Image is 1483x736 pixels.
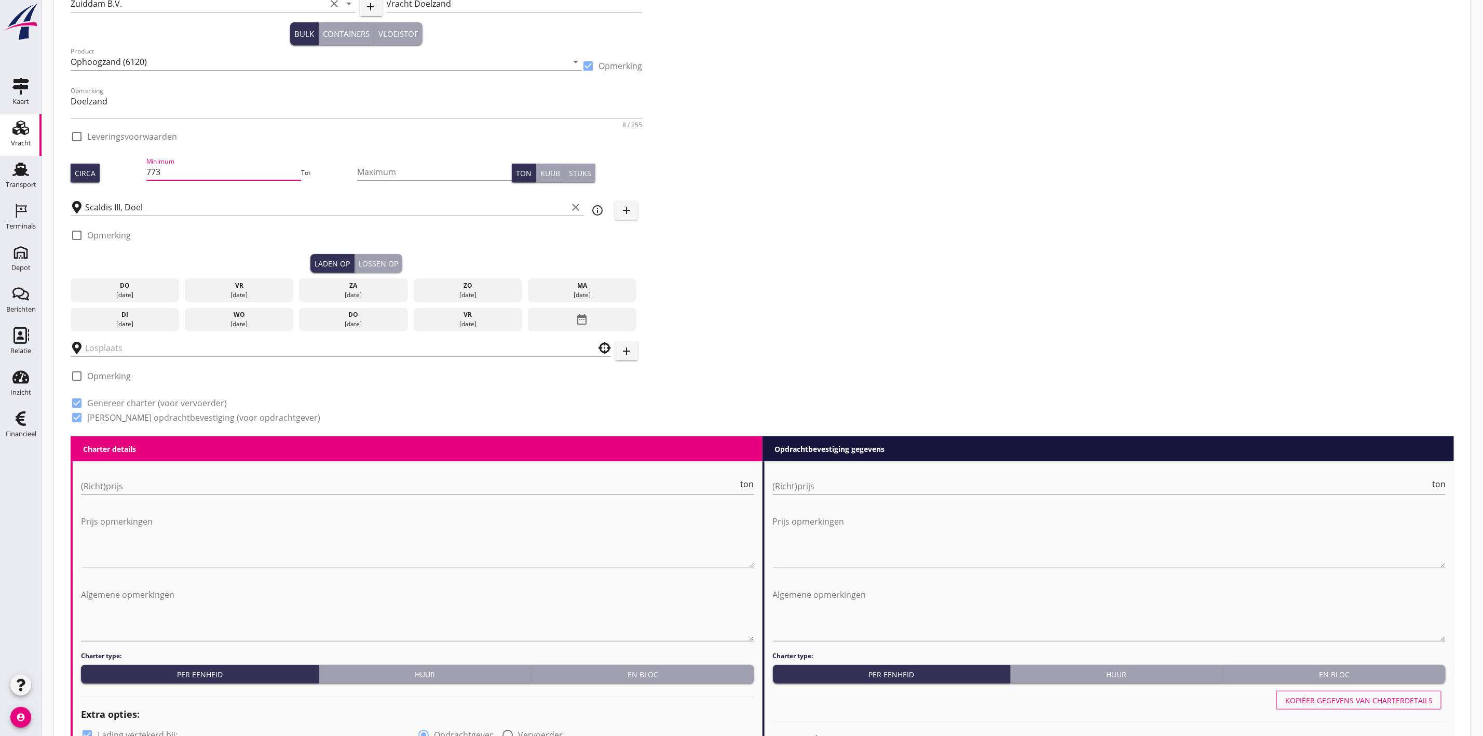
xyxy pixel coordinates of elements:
button: Lossen op [355,254,402,273]
div: Vracht [11,140,31,146]
div: Vloeistof [378,28,418,40]
button: Laden op [310,254,355,273]
h4: Charter type: [81,651,754,661]
textarea: Prijs opmerkingen [81,513,754,568]
textarea: Algemene opmerkingen [773,586,1446,641]
div: [DATE] [73,319,177,329]
button: Ton [512,164,536,182]
div: [DATE] [73,290,177,300]
div: Huur [1015,669,1219,680]
button: Containers [319,22,374,45]
div: [DATE] [530,290,634,300]
div: [DATE] [187,290,291,300]
input: Losplaats [85,340,582,356]
button: Per eenheid [773,665,1011,684]
label: [PERSON_NAME] opdrachtbevestiging (voor opdrachtgever) [87,412,320,423]
div: Bulk [294,28,314,40]
div: Ton [516,168,532,179]
label: Opmerking [87,230,131,240]
div: vr [187,281,291,290]
div: [DATE] [187,319,291,329]
input: (Richt)prijs [81,478,739,494]
div: Relatie [10,347,31,354]
input: Product [71,53,567,70]
textarea: Algemene opmerkingen [81,586,754,641]
div: Lossen op [359,258,398,269]
button: En bloc [532,665,754,684]
div: vr [416,310,520,319]
div: Containers [323,28,370,40]
label: Opmerking [598,61,642,71]
div: Kopiëer gegevens van charterdetails [1285,695,1433,706]
div: Berichten [6,306,36,313]
div: [DATE] [416,290,520,300]
div: Financieel [6,431,36,437]
div: [DATE] [416,319,520,329]
input: (Richt)prijs [773,478,1431,494]
div: Per eenheid [85,669,315,680]
div: Transport [6,181,36,188]
i: arrow_drop_down [569,56,582,68]
button: Vloeistof [374,22,423,45]
div: za [302,281,405,290]
div: ma [530,281,634,290]
div: Kaart [12,98,29,105]
button: Stuks [565,164,595,182]
label: Opmerking [87,371,131,381]
span: ton [741,480,754,488]
div: di [73,310,177,319]
div: wo [187,310,291,319]
i: date_range [576,310,588,329]
button: Per eenheid [81,665,319,684]
i: info_outline [591,204,604,217]
label: Leveringsvoorwaarden [87,131,177,142]
i: account_circle [10,707,31,728]
button: Kuub [536,164,565,182]
div: Inzicht [10,389,31,396]
input: Maximum [357,164,512,180]
input: Minimum [146,164,301,180]
i: add [365,1,377,13]
input: Laadplaats [85,199,567,216]
div: do [302,310,405,319]
label: Genereer charter (voor vervoerder) [87,398,227,408]
div: En bloc [536,669,750,680]
div: Stuks [569,168,591,179]
div: Terminals [6,223,36,230]
i: add [620,345,633,357]
button: Huur [1011,665,1223,684]
i: clear [569,201,582,213]
button: Huur [319,665,532,684]
span: ton [1432,480,1446,488]
div: En bloc [1228,669,1442,680]
img: logo-small.a267ee39.svg [2,3,39,41]
textarea: Opmerking [71,93,642,118]
div: do [73,281,177,290]
button: Kopiëer gegevens van charterdetails [1276,691,1441,710]
div: Kuub [540,168,560,179]
div: [DATE] [302,290,405,300]
button: En bloc [1223,665,1446,684]
div: zo [416,281,520,290]
h2: Extra opties: [81,707,754,721]
div: 8 / 255 [622,122,642,128]
div: Laden op [315,258,350,269]
textarea: Prijs opmerkingen [773,513,1446,568]
div: [DATE] [302,319,405,329]
div: Per eenheid [777,669,1006,680]
div: Tot [301,168,357,178]
div: Depot [11,264,31,271]
h4: Charter type: [773,651,1446,661]
div: Circa [75,168,96,179]
button: Circa [71,164,100,182]
div: Huur [323,669,527,680]
i: add [620,204,633,217]
button: Bulk [290,22,319,45]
